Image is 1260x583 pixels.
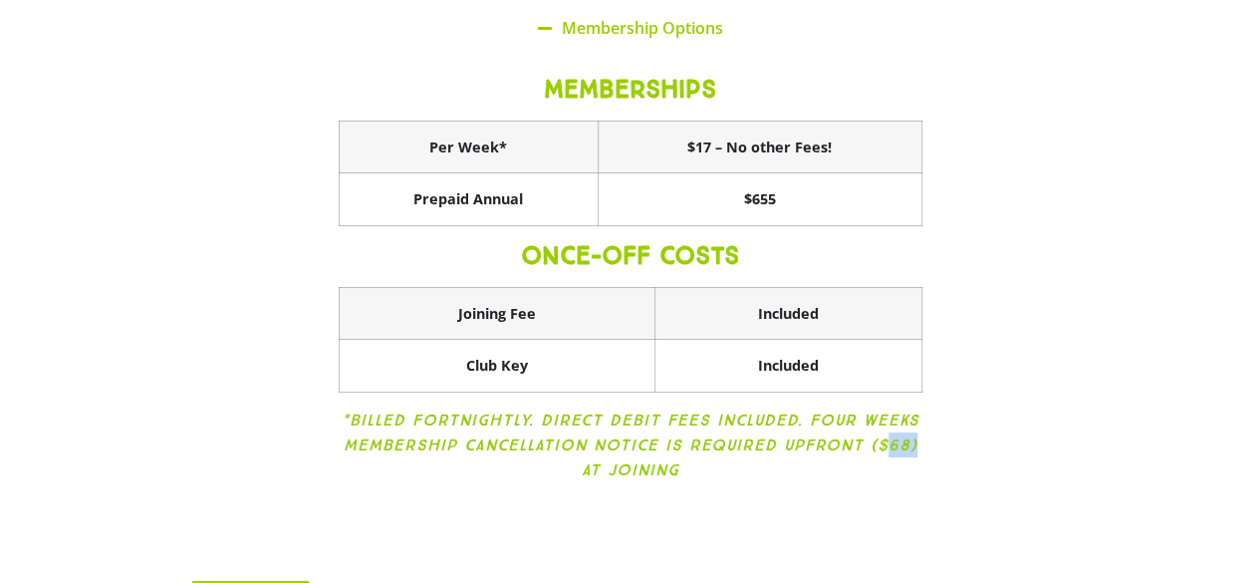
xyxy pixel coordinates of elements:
[339,287,654,340] th: Joining Fee
[654,287,921,340] th: Included
[598,173,921,226] th: $655
[339,173,598,226] th: Prepaid Annual
[339,340,654,393] th: Club Key
[598,121,921,173] th: $17 – No other Fees!
[654,340,921,393] th: Included
[562,17,723,39] a: Membership Options
[342,411,919,479] i: *BILLED FORTNIGHTLY. DIRECT DEBIT FEES INCLUDED. FOUR WEEKS MEMBERSHIP CANCELLATION NOTICE IS REQ...
[324,5,937,52] div: Membership Options
[324,52,937,512] div: Membership Options
[339,121,598,173] th: Per Week*
[339,75,922,105] h3: MEMBERSHIPS
[339,241,922,271] h3: ONCE-OFF COSTS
